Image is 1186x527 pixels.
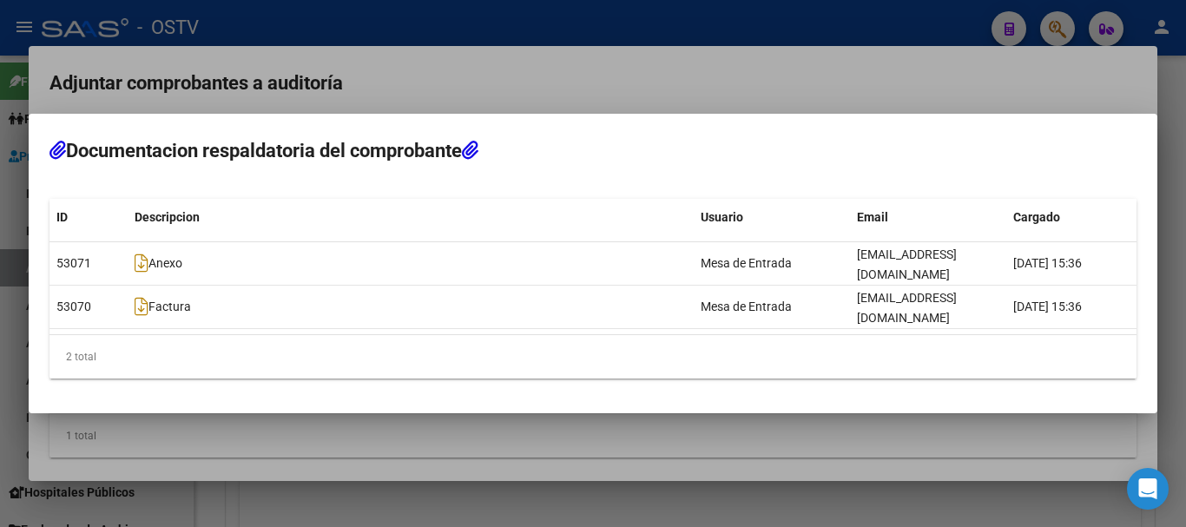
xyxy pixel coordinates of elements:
span: Descripcion [135,210,200,224]
h2: Documentacion respaldatoria del comprobante [49,135,1137,168]
span: 53071 [56,256,91,270]
datatable-header-cell: ID [49,199,128,236]
span: [EMAIL_ADDRESS][DOMAIN_NAME] [857,247,957,281]
span: Anexo [135,256,182,270]
span: Factura [135,300,191,313]
span: Mesa de Entrada [701,256,792,270]
span: [DATE] 15:36 [1013,300,1082,313]
span: [DATE] 15:36 [1013,256,1082,270]
div: 2 total [49,335,1137,379]
datatable-header-cell: Descripcion [128,199,694,236]
datatable-header-cell: Usuario [694,199,850,236]
span: 53070 [56,300,91,313]
datatable-header-cell: Email [850,199,1006,236]
div: Open Intercom Messenger [1127,468,1169,510]
span: [EMAIL_ADDRESS][DOMAIN_NAME] [857,291,957,325]
span: Mesa de Entrada [701,300,792,313]
datatable-header-cell: Cargado [1006,199,1137,236]
span: ID [56,210,68,224]
span: Cargado [1013,210,1060,224]
span: Usuario [701,210,743,224]
span: Email [857,210,888,224]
